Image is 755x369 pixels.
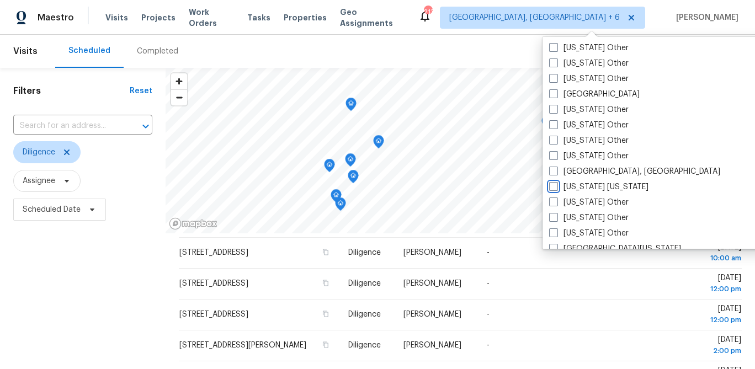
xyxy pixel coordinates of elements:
div: 2:00 pm [656,345,741,356]
input: Search for an address... [13,117,121,135]
span: Work Orders [189,7,234,29]
span: Visits [13,39,38,63]
span: Zoom out [171,90,187,105]
div: Map marker [348,170,359,187]
span: - [487,280,490,287]
span: [PERSON_NAME] [672,12,738,23]
label: [US_STATE] Other [549,151,629,162]
span: - [487,249,490,256]
span: [DATE] [656,274,741,295]
label: [GEOGRAPHIC_DATA][US_STATE] [549,243,681,254]
span: [STREET_ADDRESS][PERSON_NAME] [179,341,306,349]
label: [US_STATE] Other [549,58,629,69]
canvas: Map [166,68,755,233]
div: Map marker [331,189,342,206]
div: Map marker [345,98,357,115]
span: Projects [141,12,176,23]
span: Diligence [23,147,55,158]
div: 213 [424,7,432,18]
div: Map marker [345,153,356,170]
span: [PERSON_NAME] [403,280,461,287]
div: 10:00 am [656,253,741,264]
span: Diligence [348,249,381,256]
label: [US_STATE] Other [549,120,629,131]
div: Map marker [324,159,335,176]
label: [US_STATE] Other [549,135,629,146]
span: [PERSON_NAME] [403,249,461,256]
div: Completed [137,46,178,57]
span: [STREET_ADDRESS] [179,280,248,287]
label: [US_STATE] Other [549,212,629,223]
div: 12:00 pm [656,284,741,295]
h1: Filters [13,85,130,97]
span: Diligence [348,280,381,287]
span: Visits [105,12,128,23]
div: Map marker [541,115,552,132]
button: Zoom out [171,89,187,105]
label: [GEOGRAPHIC_DATA] [549,89,640,100]
a: Mapbox homepage [169,217,217,230]
span: Assignee [23,175,55,186]
label: [US_STATE] Other [549,73,629,84]
span: Geo Assignments [340,7,405,29]
span: [DATE] [656,243,741,264]
span: Diligence [348,341,381,349]
span: - [487,311,490,318]
div: Map marker [373,135,384,152]
button: Copy Address [321,247,331,257]
div: Scheduled [68,45,110,56]
span: [PERSON_NAME] [403,341,461,349]
span: - [487,341,490,349]
label: [GEOGRAPHIC_DATA], [GEOGRAPHIC_DATA] [549,166,720,177]
span: [PERSON_NAME] [403,311,461,318]
span: Diligence [348,311,381,318]
span: Maestro [38,12,74,23]
label: [US_STATE] [US_STATE] [549,181,648,192]
div: 12:00 pm [656,314,741,325]
label: [US_STATE] Other [549,42,629,54]
label: [US_STATE] Other [549,104,629,115]
span: [GEOGRAPHIC_DATA], [GEOGRAPHIC_DATA] + 6 [449,12,620,23]
span: Properties [284,12,327,23]
label: [US_STATE] Other [549,197,629,208]
span: Scheduled Date [23,204,81,215]
button: Copy Address [321,309,331,319]
button: Open [138,119,153,134]
span: [STREET_ADDRESS] [179,311,248,318]
span: [DATE] [656,336,741,356]
span: [STREET_ADDRESS] [179,249,248,256]
button: Copy Address [321,278,331,288]
button: Copy Address [321,340,331,350]
label: [US_STATE] Other [549,228,629,239]
div: Reset [130,85,152,97]
span: Tasks [247,14,270,22]
button: Zoom in [171,73,187,89]
span: [DATE] [656,305,741,325]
